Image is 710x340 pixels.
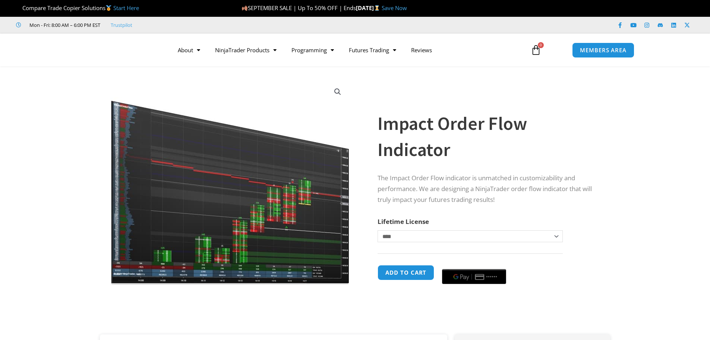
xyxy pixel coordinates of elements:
[242,4,356,12] span: SEPTEMBER SALE | Up To 50% OFF | Ends
[28,21,100,29] span: Mon - Fri: 8:00 AM – 6:00 PM EST
[572,43,634,58] a: MEMBERS AREA
[331,85,344,99] a: View full-screen image gallery
[16,5,22,11] img: 🏆
[284,41,341,59] a: Programming
[208,41,284,59] a: NinjaTrader Products
[538,42,544,48] span: 0
[378,110,595,163] h1: Impact Order Flow Indicator
[378,173,595,205] p: The Impact Order Flow indicator is unmatched in customizability and performance. We are designing...
[382,4,407,12] a: Save Now
[16,4,139,12] span: Compare Trade Copier Solutions
[378,265,434,280] button: Add to cart
[580,47,627,53] span: MEMBERS AREA
[442,269,506,284] button: Buy with GPay
[170,41,208,59] a: About
[486,274,498,280] text: ••••••
[106,5,111,11] img: 🥇
[242,5,247,11] img: 🍂
[374,5,380,11] img: ⌛
[356,4,382,12] strong: [DATE]
[341,41,404,59] a: Futures Trading
[520,39,552,61] a: 0
[378,217,429,226] label: Lifetime License
[110,79,350,286] img: OrderFlow 2
[404,41,439,59] a: Reviews
[76,37,156,63] img: LogoAI | Affordable Indicators – NinjaTrader
[170,41,522,59] nav: Menu
[111,21,132,29] a: Trustpilot
[378,246,389,251] a: Clear options
[113,4,139,12] a: Start Here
